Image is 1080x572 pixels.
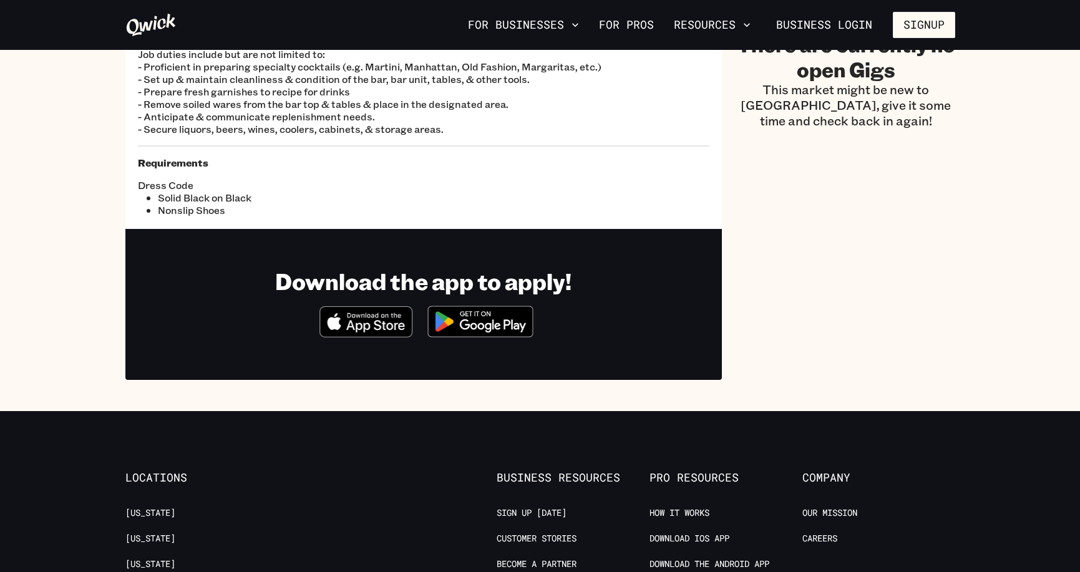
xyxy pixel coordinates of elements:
a: For Pros [594,14,659,36]
p: This market might be new to [GEOGRAPHIC_DATA], give it some time and check back in again! [737,82,955,128]
a: [US_STATE] [125,507,175,519]
span: Pro Resources [649,471,802,485]
span: Dress Code [138,179,424,191]
a: Become a Partner [497,558,576,570]
h2: There are currently no open Gigs [737,32,955,82]
h1: Download the app to apply! [275,267,572,295]
p: We're seeking an experienced & professional Bartender to assist our team with a full service bar.... [138,36,709,135]
button: Resources [669,14,756,36]
button: For Businesses [463,14,584,36]
a: Download IOS App [649,533,729,545]
a: Customer stories [497,533,576,545]
a: Our Mission [802,507,857,519]
li: Solid Black on Black [158,191,424,204]
a: Download on the App Store [319,327,413,340]
a: [US_STATE] [125,558,175,570]
a: [US_STATE] [125,533,175,545]
h5: Requirements [138,157,709,169]
span: Business Resources [497,471,649,485]
a: How it Works [649,507,709,519]
a: Business Login [766,12,883,38]
button: Signup [893,12,955,38]
li: Nonslip Shoes [158,204,424,216]
a: Sign up [DATE] [497,507,567,519]
span: Locations [125,471,278,485]
a: Download the Android App [649,558,769,570]
span: Company [802,471,955,485]
a: Careers [802,533,837,545]
img: Get it on Google Play [420,298,541,345]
